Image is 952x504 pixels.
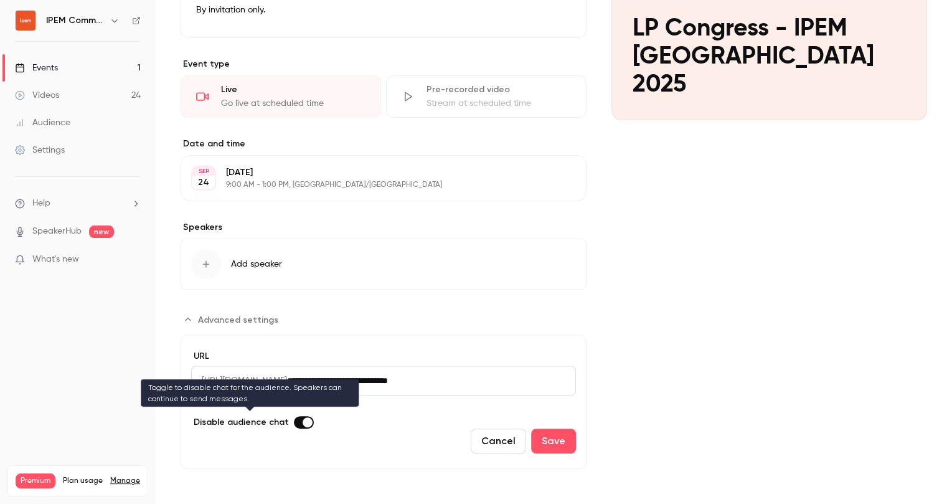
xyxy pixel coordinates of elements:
a: Manage [110,476,140,486]
p: Event type [181,58,587,70]
section: Advanced settings [181,310,587,469]
span: Premium [16,473,55,488]
h6: IPEM Community [46,14,105,27]
span: Add speaker [231,258,282,270]
iframe: Noticeable Trigger [126,254,141,265]
span: Advanced settings [198,313,278,326]
label: Date and time [181,138,587,150]
div: Pre-recorded video [427,83,571,96]
p: 24 [198,176,209,189]
span: Disable audience chat [194,416,289,429]
div: Events [15,62,58,74]
button: Advanced settings [181,310,286,330]
span: Plan usage [63,476,103,486]
span: new [89,226,114,238]
p: 9:00 AM - 1:00 PM, [GEOGRAPHIC_DATA]/[GEOGRAPHIC_DATA] [226,180,521,190]
div: Pre-recorded videoStream at scheduled time [386,75,587,118]
img: IPEM Community [16,11,35,31]
div: Videos [15,89,59,102]
p: [DATE] [226,166,521,179]
div: Stream at scheduled time [427,97,571,110]
label: Speakers [181,221,587,234]
div: Settings [15,144,65,156]
div: Go live at scheduled time [221,97,365,110]
div: SEP [192,167,215,176]
p: By invitation only. [196,2,571,17]
div: Audience [15,116,70,129]
label: URL [191,350,576,363]
span: What's new [32,253,79,266]
button: Cancel [471,429,526,454]
span: [URL][DOMAIN_NAME] [191,366,287,396]
li: help-dropdown-opener [15,197,141,210]
a: SpeakerHub [32,225,82,238]
button: Add speaker [181,239,587,290]
div: Live [221,83,365,96]
div: LiveGo live at scheduled time [181,75,381,118]
span: Help [32,197,50,210]
button: Save [531,429,576,454]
